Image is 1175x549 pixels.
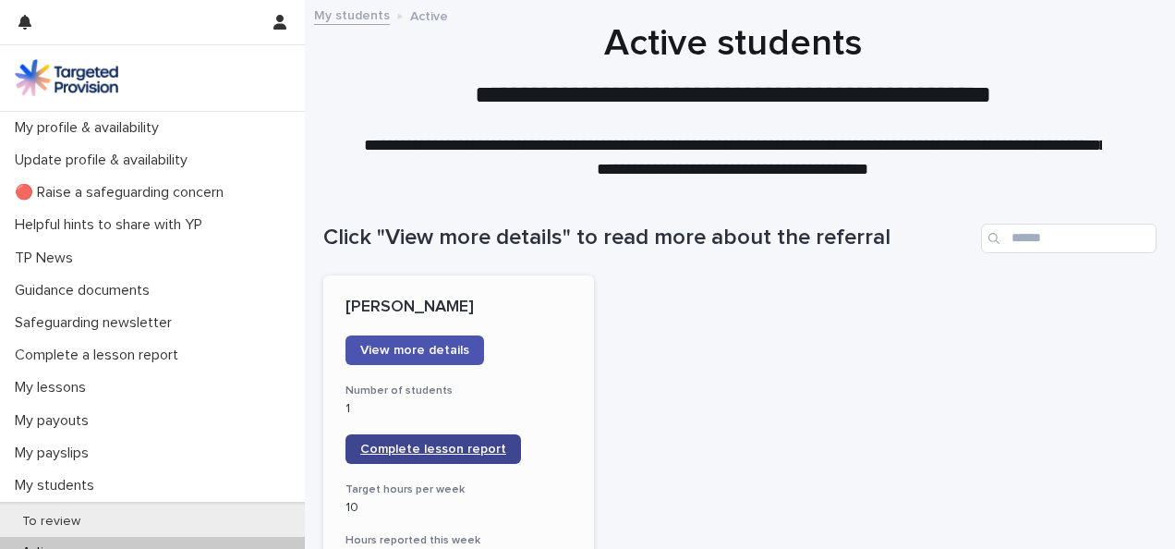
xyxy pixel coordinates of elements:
span: Complete lesson report [360,443,506,456]
p: My payouts [7,412,103,430]
p: Guidance documents [7,282,164,299]
p: Helpful hints to share with YP [7,216,217,234]
p: 1 [345,401,572,417]
p: Safeguarding newsletter [7,314,187,332]
h1: Click "View more details" to read more about the referral [323,225,974,251]
p: My profile & availability [7,119,174,137]
h3: Target hours per week [345,482,572,497]
p: My lessons [7,379,101,396]
a: My students [314,4,390,25]
h1: Active students [323,21,1143,66]
p: 🔴 Raise a safeguarding concern [7,184,238,201]
p: TP News [7,250,88,267]
h3: Hours reported this week [345,533,572,548]
p: [PERSON_NAME] [345,298,572,318]
p: My students [7,477,109,494]
h3: Number of students [345,384,572,398]
p: Active [410,5,448,25]
img: M5nRWzHhSzIhMunXDL62 [15,59,118,96]
p: Update profile & availability [7,152,202,169]
p: To review [7,514,95,530]
input: Search [981,224,1157,253]
p: Complete a lesson report [7,347,193,364]
span: View more details [360,344,469,357]
a: View more details [345,335,484,365]
a: Complete lesson report [345,434,521,464]
p: My payslips [7,445,103,462]
p: 10 [345,500,572,516]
